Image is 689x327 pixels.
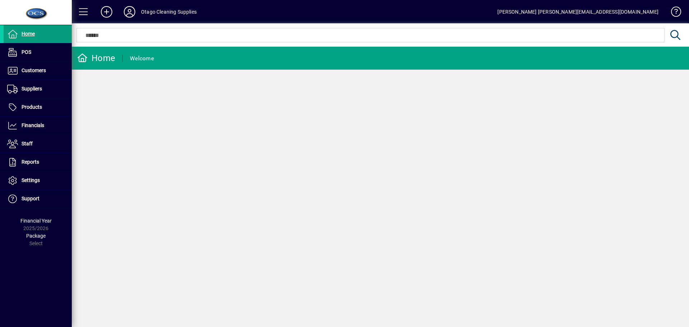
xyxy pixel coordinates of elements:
a: Suppliers [4,80,72,98]
span: Settings [22,177,40,183]
div: [PERSON_NAME] [PERSON_NAME][EMAIL_ADDRESS][DOMAIN_NAME] [497,6,658,18]
a: Settings [4,172,72,190]
div: Welcome [130,53,154,64]
span: Financials [22,122,44,128]
span: Staff [22,141,33,146]
span: Home [22,31,35,37]
a: Customers [4,62,72,80]
button: Profile [118,5,141,18]
div: Home [77,52,115,64]
span: POS [22,49,31,55]
span: Support [22,196,39,201]
span: Package [26,233,46,239]
button: Add [95,5,118,18]
span: Suppliers [22,86,42,92]
a: Products [4,98,72,116]
a: Financials [4,117,72,135]
span: Products [22,104,42,110]
span: Customers [22,67,46,73]
span: Financial Year [20,218,52,224]
a: Staff [4,135,72,153]
a: Support [4,190,72,208]
a: Reports [4,153,72,171]
div: Otago Cleaning Supplies [141,6,197,18]
span: Reports [22,159,39,165]
a: POS [4,43,72,61]
a: Knowledge Base [666,1,680,25]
